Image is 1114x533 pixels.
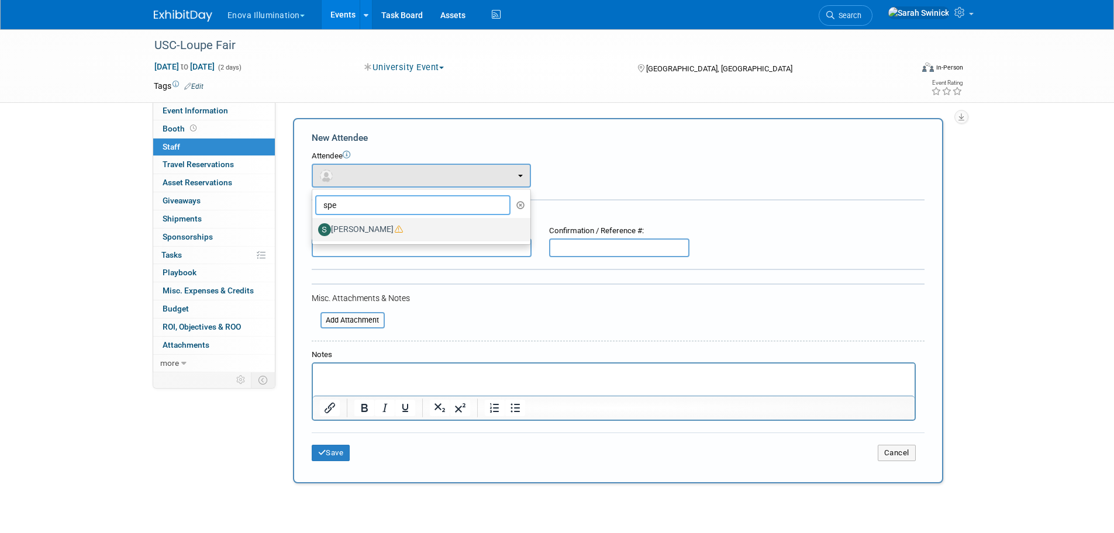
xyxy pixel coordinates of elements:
[312,131,925,144] div: New Attendee
[231,372,251,387] td: Personalize Event Tab Strip
[549,226,689,237] div: Confirmation / Reference #:
[375,400,395,416] button: Italic
[163,322,241,331] span: ROI, Objectives & ROO
[360,61,449,74] button: University Event
[888,6,950,19] img: Sarah Swinick
[153,156,275,174] a: Travel Reservations
[315,195,511,215] input: Search
[163,214,202,223] span: Shipments
[163,268,196,277] span: Playbook
[153,355,275,372] a: more
[153,282,275,300] a: Misc. Expenses & Credits
[153,229,275,246] a: Sponsorships
[450,400,470,416] button: Superscript
[184,82,204,91] a: Edit
[312,445,350,461] button: Save
[163,232,213,241] span: Sponsorships
[153,210,275,228] a: Shipments
[154,61,215,72] span: [DATE] [DATE]
[153,192,275,210] a: Giveaways
[819,5,872,26] a: Search
[188,124,199,133] span: Booth not reserved yet
[163,196,201,205] span: Giveaways
[936,63,963,72] div: In-Person
[153,139,275,156] a: Staff
[153,102,275,120] a: Event Information
[163,142,180,151] span: Staff
[153,264,275,282] a: Playbook
[217,64,242,71] span: (2 days)
[485,400,505,416] button: Numbered list
[163,286,254,295] span: Misc. Expenses & Credits
[154,10,212,22] img: ExhibitDay
[163,340,209,349] span: Attachments
[179,62,190,71] span: to
[320,400,340,416] button: Insert/edit link
[153,319,275,336] a: ROI, Objectives & ROO
[312,292,925,304] div: Misc. Attachments & Notes
[354,400,374,416] button: Bold
[154,80,204,92] td: Tags
[153,247,275,264] a: Tasks
[163,106,228,115] span: Event Information
[153,174,275,192] a: Asset Reservations
[395,400,415,416] button: Underline
[153,120,275,138] a: Booth
[931,80,963,86] div: Event Rating
[150,35,895,56] div: USC-Loupe Fair
[161,250,182,259] span: Tasks
[312,349,916,361] div: Notes
[834,11,861,20] span: Search
[160,358,179,368] span: more
[505,400,525,416] button: Bullet list
[163,160,234,169] span: Travel Reservations
[313,364,915,396] iframe: Rich Text Area
[646,64,792,73] span: [GEOGRAPHIC_DATA], [GEOGRAPHIC_DATA]
[843,61,964,78] div: Event Format
[153,337,275,354] a: Attachments
[318,220,519,239] label: [PERSON_NAME]
[163,178,232,187] span: Asset Reservations
[251,372,275,387] td: Toggle Event Tabs
[153,300,275,318] a: Budget
[312,208,925,220] div: Registration / Ticket Info (optional)
[430,400,450,416] button: Subscript
[312,151,925,162] div: Attendee
[878,445,916,461] button: Cancel
[922,63,934,72] img: Format-Inperson.png
[163,124,199,133] span: Booth
[163,304,189,313] span: Budget
[318,223,331,236] img: S.jpg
